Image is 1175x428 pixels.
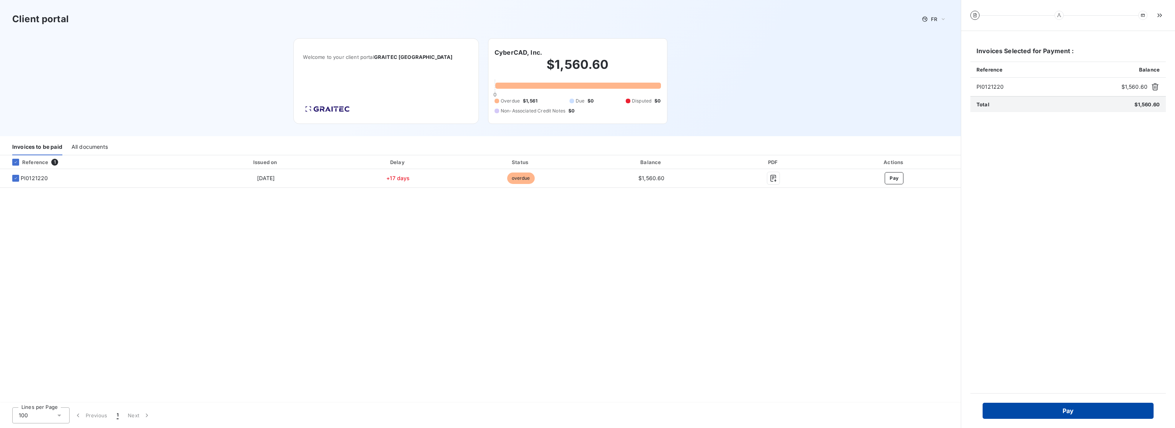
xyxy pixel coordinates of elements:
h2: $1,560.60 [495,57,661,80]
span: overdue [507,173,535,184]
span: [DATE] [257,175,275,181]
button: Pay [885,172,903,184]
div: PDF [721,158,826,166]
h3: Client portal [12,12,69,26]
span: Total [976,101,989,107]
span: Due [576,98,584,104]
button: Previous [70,407,112,423]
span: 0 [493,91,496,98]
span: Welcome to your client portal [303,54,469,60]
div: Reference [6,159,48,166]
button: 1 [112,407,123,423]
span: +17 days [386,175,410,181]
span: FR [931,16,937,22]
div: Status [460,158,582,166]
span: PI0121220 [976,83,1118,91]
img: Company logo [303,104,352,114]
h6: CyberCAD, Inc. [495,48,542,57]
div: Issued on [195,158,336,166]
span: Balance [1139,67,1160,73]
span: 1 [117,412,119,419]
button: Next [123,407,155,423]
span: $1,561 [523,98,537,104]
button: Pay [983,403,1154,419]
span: Reference [976,67,1002,73]
span: $1,560.60 [638,175,664,181]
span: Disputed [632,98,651,104]
div: Invoices to be paid [12,139,62,155]
span: GRAITEC [GEOGRAPHIC_DATA] [374,54,453,60]
span: $1,560.60 [1134,101,1160,107]
span: Non-Associated Credit Notes [501,107,565,114]
span: 1 [51,159,58,166]
h6: Invoices Selected for Payment : [970,46,1166,62]
span: $0 [587,98,594,104]
div: Actions [829,158,959,166]
span: $1,560.60 [1121,83,1147,91]
div: Balance [585,158,718,166]
span: PI0121220 [21,174,48,182]
div: All documents [72,139,108,155]
div: Delay [340,158,457,166]
span: 100 [19,412,28,419]
span: $0 [568,107,574,114]
span: $0 [654,98,661,104]
span: Overdue [501,98,520,104]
